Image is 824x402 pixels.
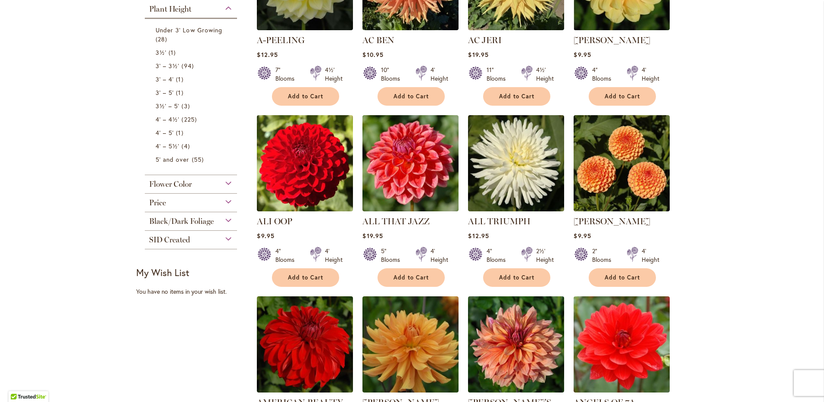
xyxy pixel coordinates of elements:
a: AC BEN [362,24,459,32]
span: Add to Cart [393,93,429,100]
button: Add to Cart [378,268,445,287]
span: Add to Cart [499,274,534,281]
a: AC BEN [362,35,394,45]
img: ALL TRIUMPH [468,115,564,211]
a: AMBER QUEEN [574,205,670,213]
span: 94 [181,61,196,70]
span: 3 [181,101,192,110]
a: 5' and over 55 [156,155,228,164]
a: ALL TRIUMPH [468,216,531,226]
span: 1 [176,88,185,97]
div: 4' Height [642,66,659,83]
div: 4' Height [431,247,448,264]
a: A-PEELING [257,35,305,45]
span: 3' – 4' [156,75,174,83]
span: Flower Color [149,179,192,189]
span: $10.95 [362,50,383,59]
span: Add to Cart [393,274,429,281]
a: 3' – 4' 1 [156,75,228,84]
span: Add to Cart [288,274,323,281]
a: 3' – 5' 1 [156,88,228,97]
button: Add to Cart [272,268,339,287]
a: [PERSON_NAME] [574,35,650,45]
a: AHOY MATEY [574,24,670,32]
span: Black/Dark Foliage [149,217,214,226]
span: $19.95 [362,232,383,240]
span: 4' – 5' [156,129,174,137]
span: $12.95 [257,50,278,59]
span: 4 [181,141,192,151]
img: ANGELS OF 7A [574,296,670,393]
div: 4½' Height [536,66,554,83]
img: ALI OOP [257,115,353,211]
span: Add to Cart [499,93,534,100]
div: 7" Blooms [275,66,300,83]
img: ANDREW CHARLES [362,296,459,393]
a: 4' – 4½' 225 [156,115,228,124]
button: Add to Cart [589,87,656,106]
span: 3' – 5' [156,88,174,97]
span: 1 [169,48,178,57]
div: 4' Height [325,247,343,264]
div: 4½' Height [325,66,343,83]
span: $12.95 [468,232,489,240]
a: 4' – 5½' 4 [156,141,228,151]
div: 4" Blooms [487,247,511,264]
a: Andy's Legacy [468,386,564,394]
img: Andy's Legacy [468,296,564,393]
a: AMERICAN BEAUTY [257,386,353,394]
a: Under 3' Low Growing 28 [156,25,228,44]
div: 2" Blooms [592,247,616,264]
a: ALI OOP [257,216,292,226]
a: ANDREW CHARLES [362,386,459,394]
a: 3½' – 5' 3 [156,101,228,110]
a: AC JERI [468,35,502,45]
span: 1 [176,75,185,84]
a: AC Jeri [468,24,564,32]
div: 2½' Height [536,247,554,264]
span: Under 3' Low Growing [156,26,222,34]
a: ALL THAT JAZZ [362,216,430,226]
button: Add to Cart [272,87,339,106]
span: 1 [176,128,185,137]
span: 3' – 3½' [156,62,179,70]
button: Add to Cart [483,268,550,287]
a: ANGELS OF 7A [574,386,670,394]
div: 4" Blooms [592,66,616,83]
a: ALI OOP [257,205,353,213]
span: 4' – 5½' [156,142,179,150]
button: Add to Cart [483,87,550,106]
div: 11" Blooms [487,66,511,83]
a: [PERSON_NAME] [574,216,650,226]
a: 4' – 5' 1 [156,128,228,137]
div: 10" Blooms [381,66,405,83]
span: Add to Cart [605,93,640,100]
span: $9.95 [257,232,274,240]
img: AMBER QUEEN [574,115,670,211]
button: Add to Cart [378,87,445,106]
iframe: Launch Accessibility Center [6,371,31,396]
img: ALL THAT JAZZ [362,115,459,211]
a: 3' – 3½' 94 [156,61,228,70]
span: $19.95 [468,50,488,59]
span: 3½' [156,48,166,57]
span: $9.95 [574,232,591,240]
a: A-Peeling [257,24,353,32]
span: 225 [181,115,199,124]
img: AMERICAN BEAUTY [257,296,353,393]
a: ALL THAT JAZZ [362,205,459,213]
span: 55 [192,155,206,164]
span: Add to Cart [605,274,640,281]
span: Price [149,198,166,207]
div: 4' Height [431,66,448,83]
div: You have no items in your wish list. [136,287,251,296]
a: ALL TRIUMPH [468,205,564,213]
span: $9.95 [574,50,591,59]
span: Add to Cart [288,93,323,100]
span: 3½' – 5' [156,102,179,110]
span: 28 [156,35,169,44]
div: 5" Blooms [381,247,405,264]
button: Add to Cart [589,268,656,287]
div: 4" Blooms [275,247,300,264]
strong: My Wish List [136,266,189,279]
